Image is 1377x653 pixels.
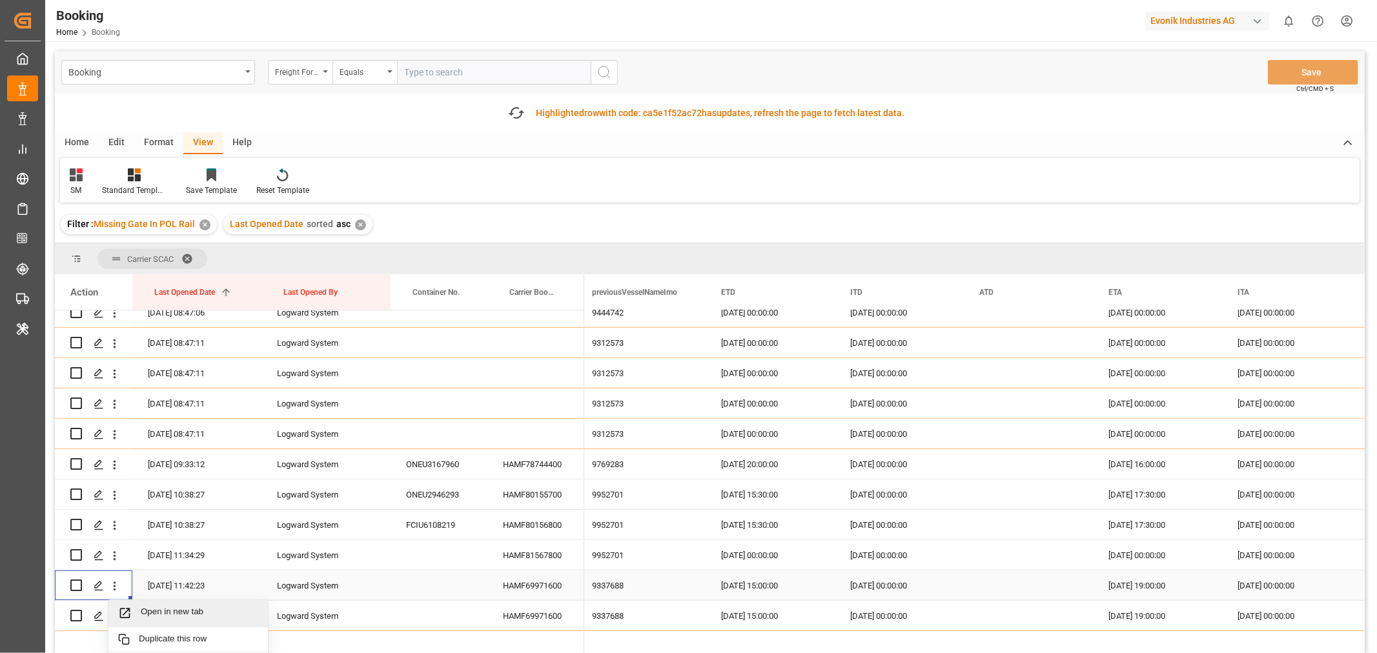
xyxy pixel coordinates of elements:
[1222,570,1351,600] div: [DATE] 00:00:00
[1093,297,1222,327] div: [DATE] 00:00:00
[576,449,706,479] div: 9769283
[1093,510,1222,539] div: [DATE] 17:30:00
[55,297,584,328] div: Press SPACE to select this row.
[68,63,241,79] div: Booking
[1268,60,1358,85] button: Save
[576,601,706,630] div: 9337688
[536,106,904,120] div: Highlighted with code: updates, refresh the page to fetch latest data.
[132,388,261,418] div: [DATE] 08:47:11
[979,288,994,297] span: ATD
[199,219,210,230] div: ✕
[1303,6,1332,35] button: Help Center
[261,419,391,448] div: Logward System
[355,219,366,230] div: ✕
[706,601,835,630] div: [DATE] 15:00:00
[487,540,584,570] div: HAMF81567800
[1222,328,1351,357] div: [DATE] 00:00:00
[127,254,174,264] span: Carrier SCAC
[132,358,261,388] div: [DATE] 08:47:11
[1222,601,1351,630] div: [DATE] 00:00:00
[1093,419,1222,448] div: [DATE] 00:00:00
[132,419,261,448] div: [DATE] 08:47:11
[261,297,391,327] div: Logward System
[1093,388,1222,418] div: [DATE] 00:00:00
[336,219,351,229] span: asc
[576,419,706,448] div: 9312573
[706,419,835,448] div: [DATE] 00:00:00
[706,297,835,327] div: [DATE] 00:00:00
[835,449,964,479] div: [DATE] 00:00:00
[835,510,964,539] div: [DATE] 00:00:00
[835,479,964,509] div: [DATE] 00:00:00
[850,288,862,297] span: ITD
[307,219,333,229] span: sorted
[721,288,735,297] span: ETD
[261,388,391,418] div: Logward System
[835,570,964,600] div: [DATE] 00:00:00
[391,449,487,479] div: ONEU3167960
[1093,449,1222,479] div: [DATE] 16:00:00
[55,419,584,449] div: Press SPACE to select this row.
[391,479,487,509] div: ONEU2946293
[256,185,309,196] div: Reset Template
[55,132,99,154] div: Home
[55,449,584,479] div: Press SPACE to select this row.
[576,358,706,388] div: 9312573
[55,479,584,510] div: Press SPACE to select this row.
[1222,449,1351,479] div: [DATE] 00:00:00
[132,479,261,509] div: [DATE] 10:38:27
[261,570,391,600] div: Logward System
[283,288,338,297] span: Last Opened By
[154,288,215,297] span: Last Opened Date
[1222,419,1351,448] div: [DATE] 00:00:00
[261,449,391,479] div: Logward System
[61,60,255,85] button: open menu
[1093,601,1222,630] div: [DATE] 19:00:00
[132,510,261,539] div: [DATE] 10:38:27
[706,510,835,539] div: [DATE] 15:30:00
[835,297,964,327] div: [DATE] 00:00:00
[1296,84,1334,94] span: Ctrl/CMD + S
[332,60,397,85] button: open menu
[706,479,835,509] div: [DATE] 15:30:00
[55,510,584,540] div: Press SPACE to select this row.
[1108,288,1122,297] span: ETA
[413,288,460,297] span: Container No.
[186,185,237,196] div: Save Template
[702,108,717,118] span: has
[487,570,584,600] div: HAMF69971600
[1222,479,1351,509] div: [DATE] 00:00:00
[1222,540,1351,570] div: [DATE] 00:00:00
[1093,328,1222,357] div: [DATE] 00:00:00
[56,6,120,25] div: Booking
[391,510,487,539] div: FCIU6108219
[261,601,391,630] div: Logward System
[261,328,391,357] div: Logward System
[643,108,702,118] span: ca5e1f52ac72
[1093,540,1222,570] div: [DATE] 00:00:00
[1222,297,1351,327] div: [DATE] 00:00:00
[487,601,584,630] div: HAMF69971600
[55,388,584,419] div: Press SPACE to select this row.
[576,510,706,539] div: 9952701
[1238,288,1249,297] span: ITA
[1222,510,1351,539] div: [DATE] 00:00:00
[261,540,391,570] div: Logward System
[132,570,261,600] div: [DATE] 11:42:23
[134,132,183,154] div: Format
[1274,6,1303,35] button: show 0 new notifications
[835,419,964,448] div: [DATE] 00:00:00
[706,570,835,600] div: [DATE] 15:00:00
[132,540,261,570] div: [DATE] 11:34:29
[1145,12,1269,30] div: Evonik Industries AG
[509,288,557,297] span: Carrier Booking No.
[268,60,332,85] button: open menu
[55,540,584,570] div: Press SPACE to select this row.
[55,358,584,388] div: Press SPACE to select this row.
[835,328,964,357] div: [DATE] 00:00:00
[1222,388,1351,418] div: [DATE] 00:00:00
[584,108,599,118] span: row
[706,328,835,357] div: [DATE] 00:00:00
[55,328,584,358] div: Press SPACE to select this row.
[70,286,98,298] div: Action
